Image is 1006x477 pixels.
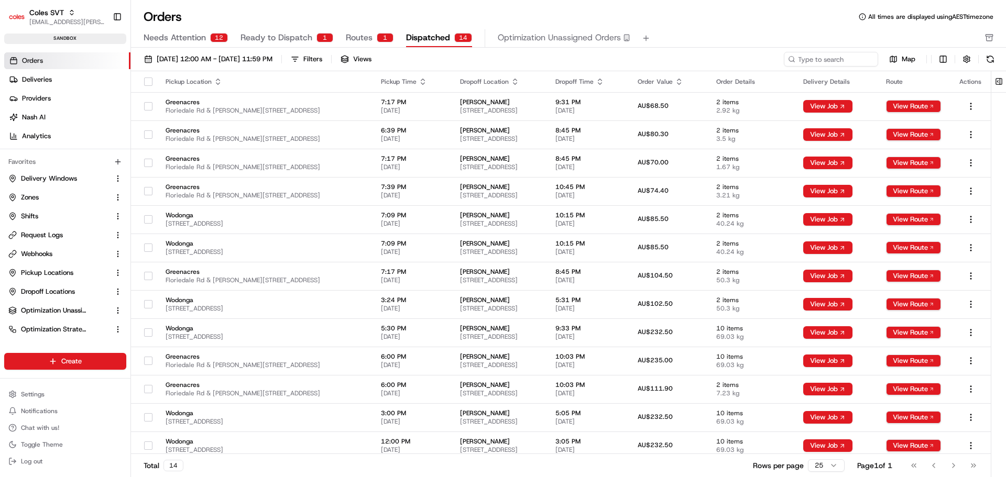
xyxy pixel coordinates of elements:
span: [STREET_ADDRESS] [460,219,539,228]
h1: Orders [144,8,182,25]
span: [DATE] [381,304,443,313]
span: AU$111.90 [638,384,673,393]
span: 2 items [716,183,786,191]
a: View Job [803,300,852,308]
span: 5:05 PM [555,409,621,417]
button: View Route [886,128,941,141]
button: View Job [803,298,852,310]
a: Powered byPylon [74,177,127,185]
button: Chat with us! [4,420,126,435]
span: [DATE] [555,276,621,284]
button: View Route [886,326,941,339]
span: [STREET_ADDRESS] [460,276,539,284]
span: Floriedale Rd & [PERSON_NAME][STREET_ADDRESS] [166,106,364,115]
span: Coles SVT [29,7,64,18]
span: [PERSON_NAME] [460,381,539,389]
button: [DATE] 12:00 AM - [DATE] 11:59 PM [139,52,277,66]
span: [STREET_ADDRESS] [460,417,539,426]
span: [DATE] [381,191,443,199]
div: Actions [959,77,982,86]
span: [DATE] [555,417,621,426]
button: View Route [886,270,941,282]
span: 2.92 kg [716,106,786,115]
a: View Job [803,102,852,110]
button: View Job [803,439,852,452]
button: Create [4,353,126,370]
span: Wodonga [166,437,364,446]
span: 5:31 PM [555,296,621,304]
span: [STREET_ADDRESS] [166,332,364,341]
span: 10 items [716,324,786,332]
span: [DATE] [555,446,621,454]
span: API Documentation [99,152,168,162]
span: 10 items [716,409,786,417]
span: 2 items [716,98,786,106]
span: 8:45 PM [555,154,621,163]
button: View Job [803,270,852,282]
span: 40.24 kg [716,219,786,228]
span: AU$232.50 [638,328,673,336]
span: Settings [21,390,45,398]
div: Order Value [638,77,699,86]
span: 50.3 kg [716,276,786,284]
span: [STREET_ADDRESS] [460,106,539,115]
div: Total [144,460,183,471]
span: [DATE] [381,417,443,426]
span: Dispatched [406,31,450,44]
button: Settings [4,387,126,402]
span: Greenacres [166,126,364,135]
span: Optimization Unassigned Orders [21,306,87,315]
button: View Route [886,241,941,254]
span: AU$70.00 [638,158,669,167]
span: AU$104.50 [638,271,673,280]
a: Orders [4,52,130,69]
span: [STREET_ADDRESS] [166,417,364,426]
a: Pickup Locations [8,268,110,278]
span: 2 items [716,296,786,304]
span: [PERSON_NAME] [460,239,539,248]
div: Route [886,77,943,86]
div: 📗 [10,153,19,161]
span: [DATE] [381,276,443,284]
span: Greenacres [166,154,364,163]
a: Deliveries [4,71,130,88]
div: 12 [210,33,228,42]
span: 2 items [716,239,786,248]
span: 10:03 PM [555,381,621,389]
div: 1 [316,33,333,42]
span: [STREET_ADDRESS] [166,219,364,228]
span: AU$232.50 [638,413,673,421]
span: 10:15 PM [555,211,621,219]
span: Chat with us! [21,424,59,432]
span: [EMAIL_ADDRESS][PERSON_NAME][PERSON_NAME][DOMAIN_NAME] [29,18,104,26]
a: Zones [8,193,110,202]
button: Request Logs [4,227,126,243]
span: Wodonga [166,296,364,304]
span: 10 items [716,437,786,446]
span: Optimization Unassigned Orders [498,31,621,44]
span: 69.03 kg [716,417,786,426]
a: View Job [803,441,852,450]
span: 8:45 PM [555,126,621,135]
span: [STREET_ADDRESS] [166,248,364,256]
span: Knowledge Base [21,152,80,162]
span: Ready to Dispatch [240,31,312,44]
span: 7:17 PM [381,268,443,276]
span: Log out [21,457,42,465]
span: AU$74.40 [638,186,669,195]
span: [PERSON_NAME] [460,296,539,304]
button: Filters [286,52,327,66]
button: Map [882,53,922,65]
span: Floriedale Rd & [PERSON_NAME][STREET_ADDRESS] [166,276,364,284]
span: 10 items [716,352,786,361]
a: View Job [803,187,852,195]
a: Delivery Windows [8,174,110,183]
span: [DATE] [381,332,443,341]
img: Nash [10,10,31,31]
button: View Job [803,241,852,254]
a: View Job [803,215,852,224]
span: Floriedale Rd & [PERSON_NAME][STREET_ADDRESS] [166,191,364,199]
a: Dropoff Locations [8,287,110,296]
p: Rows per page [753,460,804,471]
span: Routes [346,31,373,44]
